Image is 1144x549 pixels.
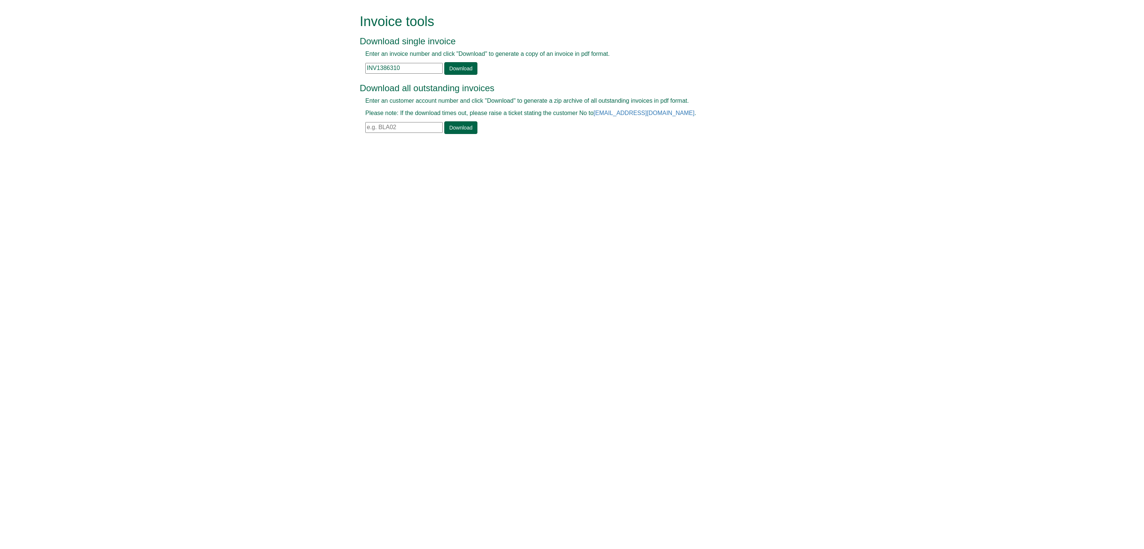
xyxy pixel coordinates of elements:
input: e.g. INV1234 [365,63,443,74]
p: Please note: If the download times out, please raise a ticket stating the customer No to . [365,109,762,118]
h1: Invoice tools [360,14,768,29]
a: [EMAIL_ADDRESS][DOMAIN_NAME] [594,110,695,116]
h3: Download all outstanding invoices [360,83,768,93]
p: Enter an invoice number and click "Download" to generate a copy of an invoice in pdf format. [365,50,762,58]
input: e.g. BLA02 [365,122,443,133]
h3: Download single invoice [360,36,768,46]
a: Download [444,121,477,134]
a: Download [444,62,477,75]
p: Enter an customer account number and click "Download" to generate a zip archive of all outstandin... [365,97,762,105]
